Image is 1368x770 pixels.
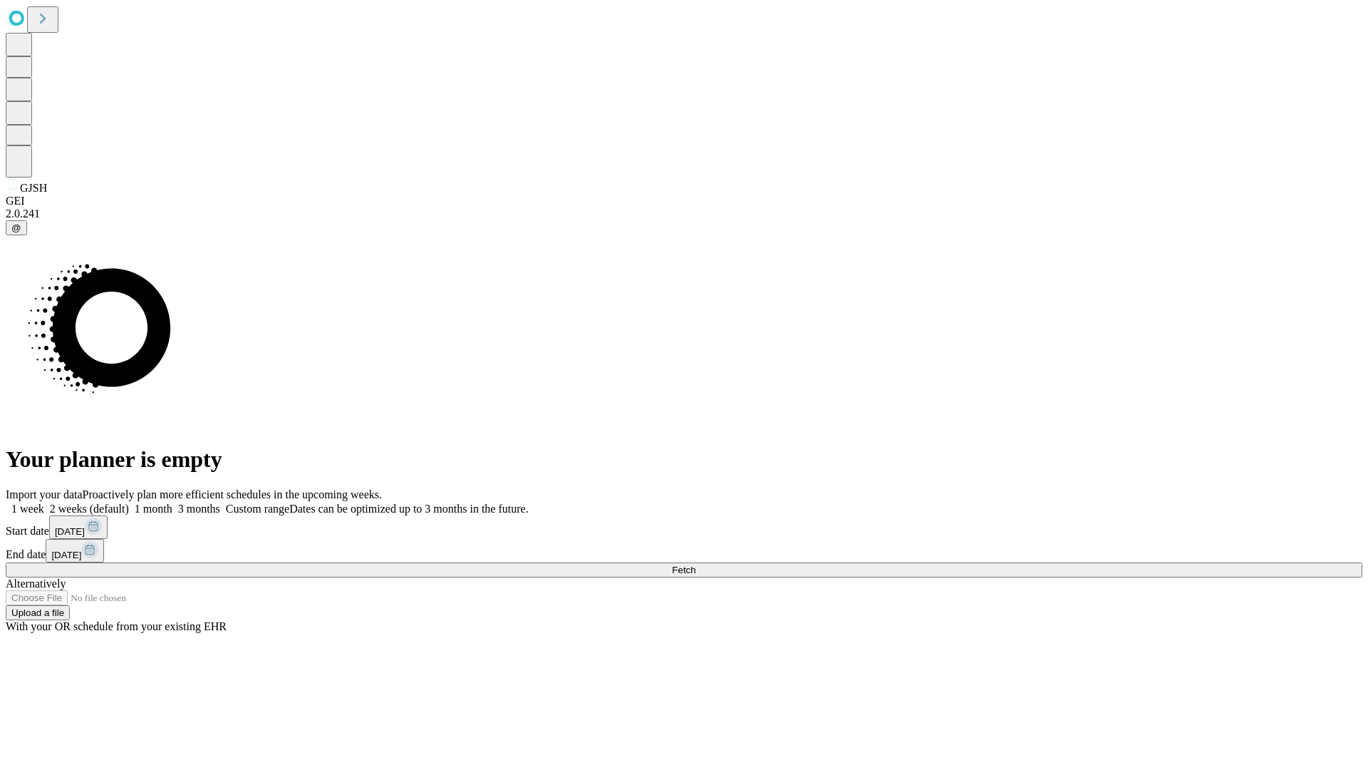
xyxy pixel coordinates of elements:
span: @ [11,222,21,233]
span: [DATE] [55,526,85,537]
div: 2.0.241 [6,207,1362,220]
span: Dates can be optimized up to 3 months in the future. [289,503,528,515]
span: 2 weeks (default) [50,503,129,515]
button: [DATE] [49,515,108,539]
span: 1 week [11,503,44,515]
span: 3 months [178,503,220,515]
span: [DATE] [51,550,81,560]
span: GJSH [20,182,47,194]
div: End date [6,539,1362,563]
span: 1 month [135,503,172,515]
button: Upload a file [6,605,70,620]
span: Proactively plan more efficient schedules in the upcoming weeks. [83,488,382,500]
span: Custom range [226,503,289,515]
span: Import your data [6,488,83,500]
span: Alternatively [6,577,66,590]
button: @ [6,220,27,235]
div: GEI [6,195,1362,207]
span: With your OR schedule from your existing EHR [6,620,227,632]
span: Fetch [672,565,695,575]
button: Fetch [6,563,1362,577]
button: [DATE] [46,539,104,563]
h1: Your planner is empty [6,446,1362,473]
div: Start date [6,515,1362,539]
